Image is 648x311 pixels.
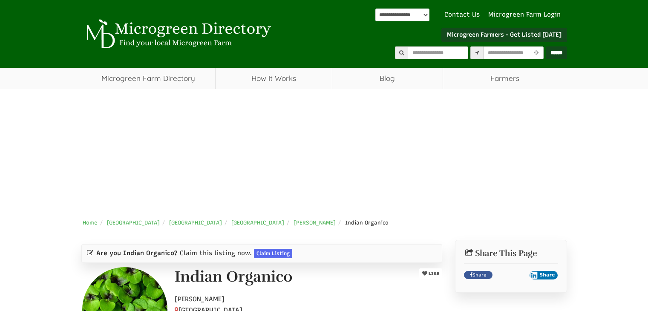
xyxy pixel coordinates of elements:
span: [PERSON_NAME] [175,295,225,303]
span: LIKE [427,271,439,276]
a: Microgreen Farmers - Get Listed [DATE] [441,28,567,42]
i: Use Current Location [532,50,541,56]
span: Farmers [443,68,567,89]
iframe: Advertisement [69,93,580,213]
a: Blog [332,68,443,89]
a: Share [464,271,492,279]
a: Contact Us [440,10,484,19]
a: [GEOGRAPHIC_DATA] [169,219,222,226]
span: Indian Organico [345,219,389,226]
select: Language Translate Widget [375,9,429,21]
div: Powered by [375,9,429,21]
a: Home [83,219,98,226]
a: [GEOGRAPHIC_DATA] [107,219,160,226]
button: Share [530,271,558,279]
a: Microgreen Farm Login [488,10,565,19]
a: [GEOGRAPHIC_DATA] [231,219,284,226]
h1: Indian Organico [175,268,293,285]
a: Claim Listing [254,249,292,258]
a: How It Works [216,68,332,89]
a: [PERSON_NAME] [294,219,336,226]
button: LIKE [419,268,442,279]
span: Are you Indian Organico? [96,249,178,258]
img: Microgreen Directory [81,19,273,49]
h2: Share This Page [464,249,558,258]
a: Microgreen Farm Directory [81,68,216,89]
span: Claim this listing now. [180,249,252,258]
